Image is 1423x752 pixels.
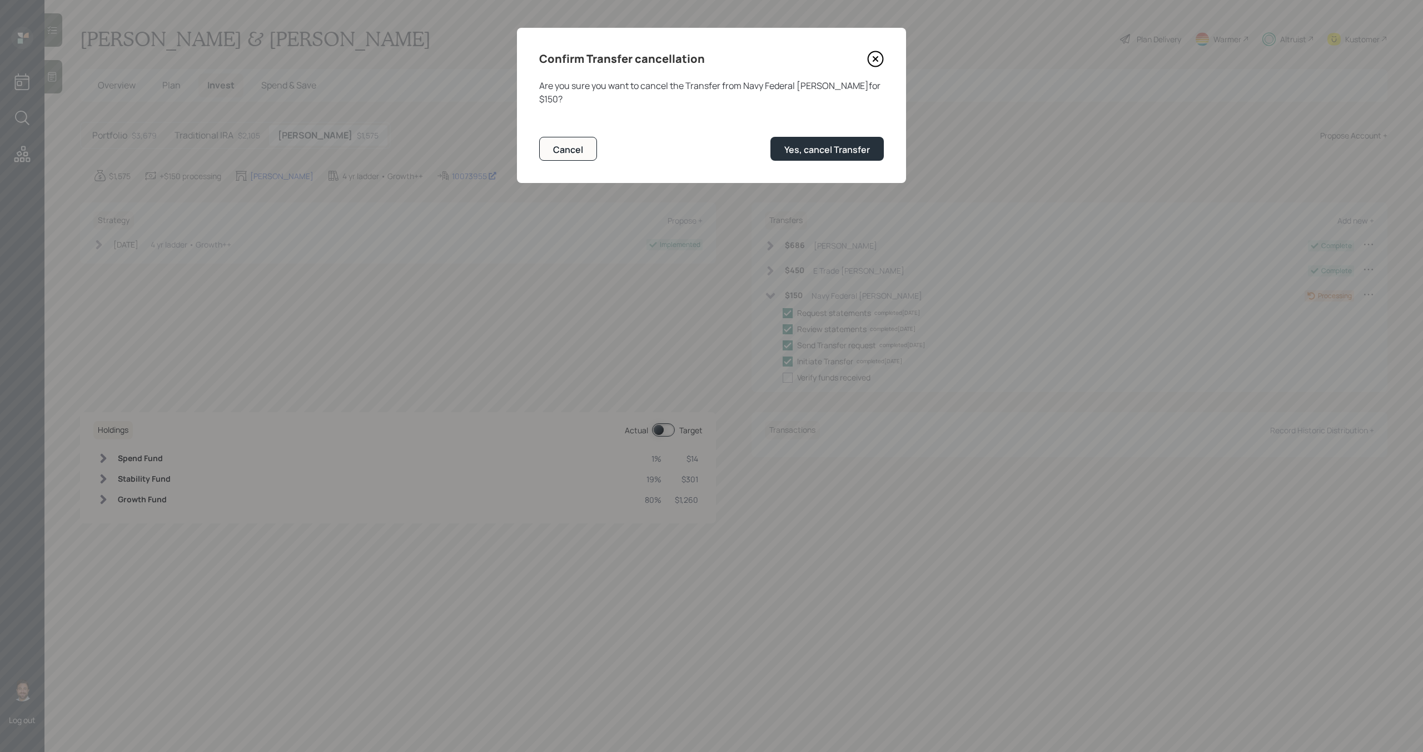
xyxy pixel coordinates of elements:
button: Yes, cancel Transfer [770,137,884,161]
h4: Confirm Transfer cancellation [539,50,705,68]
div: Yes, cancel Transfer [784,144,870,156]
div: Cancel [553,144,583,156]
button: Cancel [539,137,597,161]
div: Are you sure you want to cancel the Transfer from Navy Federal [PERSON_NAME] for $150 ? [539,79,884,106]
